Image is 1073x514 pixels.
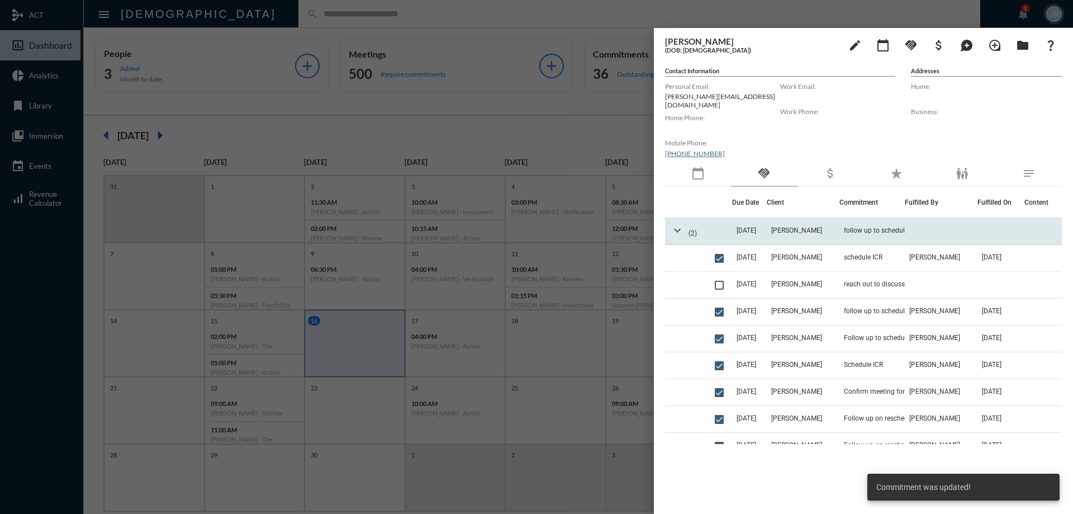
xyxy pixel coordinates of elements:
[771,388,822,395] span: [PERSON_NAME]
[844,34,866,56] button: edit person
[844,253,882,261] span: schedule ICR
[737,334,756,342] span: [DATE]
[844,307,929,315] span: follow up to schedule review
[737,253,756,261] span: [DATE]
[1039,34,1062,56] button: What If?
[984,34,1006,56] button: Add Introduction
[665,36,838,46] h3: [PERSON_NAME]
[876,39,890,52] mat-icon: calendar_today
[876,482,971,493] span: Commitment was updated!
[665,82,780,91] label: Personal Email:
[909,361,960,369] span: [PERSON_NAME]
[771,280,822,288] span: [PERSON_NAME]
[839,187,905,218] th: Commitment
[1016,39,1029,52] mat-icon: folder
[844,441,949,449] span: Follow up on rescheduling meeting
[844,414,949,422] span: Follow up on rescheduling meeting
[737,441,756,449] span: [DATE]
[665,139,780,147] label: Mobile Phone:
[909,441,960,449] span: [PERSON_NAME]
[982,361,1001,369] span: [DATE]
[771,441,822,449] span: [PERSON_NAME]
[905,187,977,218] th: Fulfilled By
[1022,167,1036,180] mat-icon: notes
[771,361,822,369] span: [PERSON_NAME]
[982,388,1001,395] span: [DATE]
[771,307,822,315] span: [PERSON_NAME]
[928,34,950,56] button: Add Business
[956,167,969,180] mat-icon: family_restroom
[1019,187,1062,218] th: Content
[737,388,756,395] span: [DATE]
[771,253,822,261] span: [PERSON_NAME]
[982,414,1001,422] span: [DATE]
[691,167,705,180] mat-icon: calendar_today
[904,39,918,52] mat-icon: handshake
[732,187,767,218] th: Due Date
[671,224,684,237] mat-icon: expand_more
[932,39,946,52] mat-icon: attach_money
[665,67,895,77] h5: Contact Information
[982,253,1001,261] span: [DATE]
[911,67,1062,77] h5: Addresses
[844,280,934,288] span: reach out to discuss accounts
[757,167,771,180] mat-icon: handshake
[982,441,1001,449] span: [DATE]
[737,227,756,234] span: [DATE]
[900,34,922,56] button: Add Commitment
[844,361,883,369] span: Schedule ICR
[665,92,780,109] p: [PERSON_NAME][EMAIL_ADDRESS][DOMAIN_NAME]
[780,82,895,91] label: Work Email:
[780,107,895,116] label: Work Phone:
[909,414,960,422] span: [PERSON_NAME]
[909,388,960,395] span: [PERSON_NAME]
[956,34,978,56] button: Add Mention
[982,307,1001,315] span: [DATE]
[982,334,1001,342] span: [DATE]
[665,114,780,122] label: Home Phone:
[1044,39,1057,52] mat-icon: question_mark
[890,167,903,180] mat-icon: star_rate
[665,149,725,158] a: [PHONE_NUMBER]
[911,107,1062,116] label: Business:
[909,253,960,261] span: [PERSON_NAME]
[844,227,920,234] span: follow up to schedule ICR
[909,334,960,342] span: [PERSON_NAME]
[848,39,862,52] mat-icon: edit
[824,167,837,180] mat-icon: attach_money
[872,34,894,56] button: Add meeting
[737,414,756,422] span: [DATE]
[988,39,1001,52] mat-icon: loupe
[771,334,822,342] span: [PERSON_NAME]
[844,334,930,342] span: Follow up to schedule review
[1012,34,1034,56] button: Archives
[844,388,955,395] span: Confirm meeting for the 24th @ 8:30
[767,187,839,218] th: Client
[771,414,822,422] span: [PERSON_NAME]
[909,307,960,315] span: [PERSON_NAME]
[911,82,1062,91] label: Home:
[689,229,697,237] span: (2)
[771,227,822,234] span: [PERSON_NAME]
[665,46,838,54] h5: (DOB: [DEMOGRAPHIC_DATA])
[737,361,756,369] span: [DATE]
[737,307,756,315] span: [DATE]
[737,280,756,288] span: [DATE]
[960,39,974,52] mat-icon: maps_ugc
[977,187,1019,218] th: Fulfilled On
